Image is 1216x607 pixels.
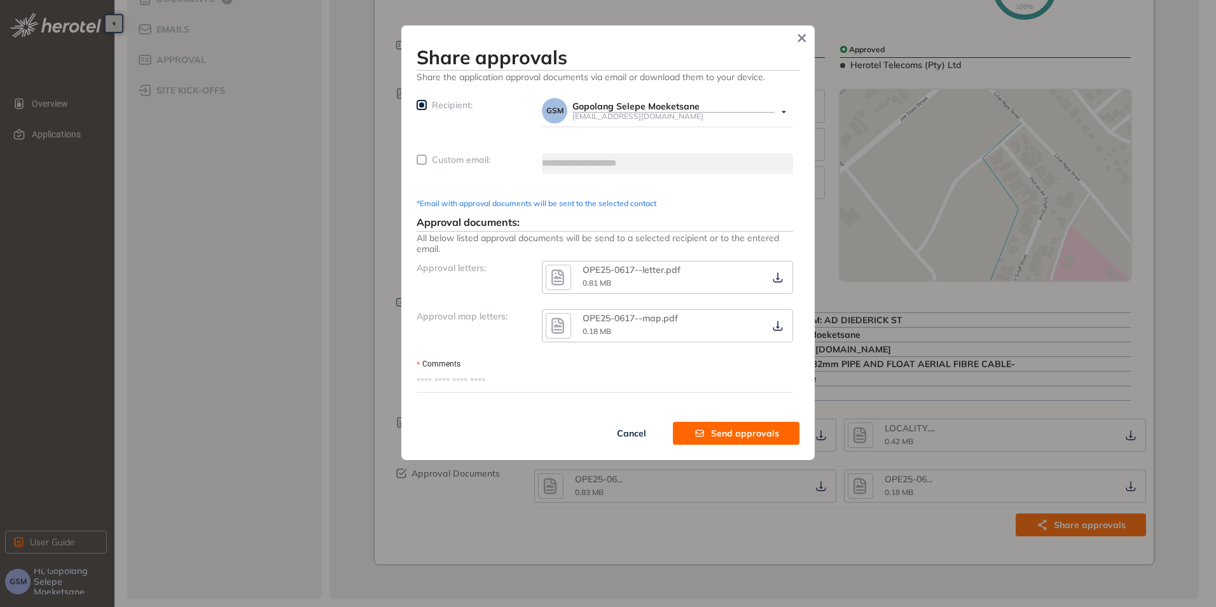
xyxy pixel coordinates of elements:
[417,46,799,69] h3: Share approvals
[711,426,779,440] span: Send approvals
[792,29,812,48] button: Close
[583,265,710,276] div: OPE25-0617--letter.pdf
[432,154,490,165] span: Custom email:
[417,232,793,255] span: All below listed approval documents will be send to a selected recipient or to the entered email.
[417,310,508,322] span: Approval map letters:
[432,99,473,111] span: Recipient:
[583,278,611,288] span: 0.81 MB
[546,106,563,115] span: GSM
[617,426,646,440] span: Cancel
[417,199,793,208] div: *Email with approval documents will be sent to the selected contact
[673,422,799,445] button: Send approvals
[583,326,611,336] span: 0.18 MB
[417,71,799,83] span: Share the application approval documents via email or download them to your device.
[572,101,775,112] div: Gopolang Selepe Moeketsane
[417,216,520,228] span: Approval documents:
[590,422,673,445] button: Cancel
[417,372,793,392] textarea: Comments
[583,313,710,324] div: OPE25-0617--map.pdf
[417,358,460,370] label: Comments
[417,262,486,274] span: Approval letters:
[572,112,775,120] div: [EMAIL_ADDRESS][DOMAIN_NAME]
